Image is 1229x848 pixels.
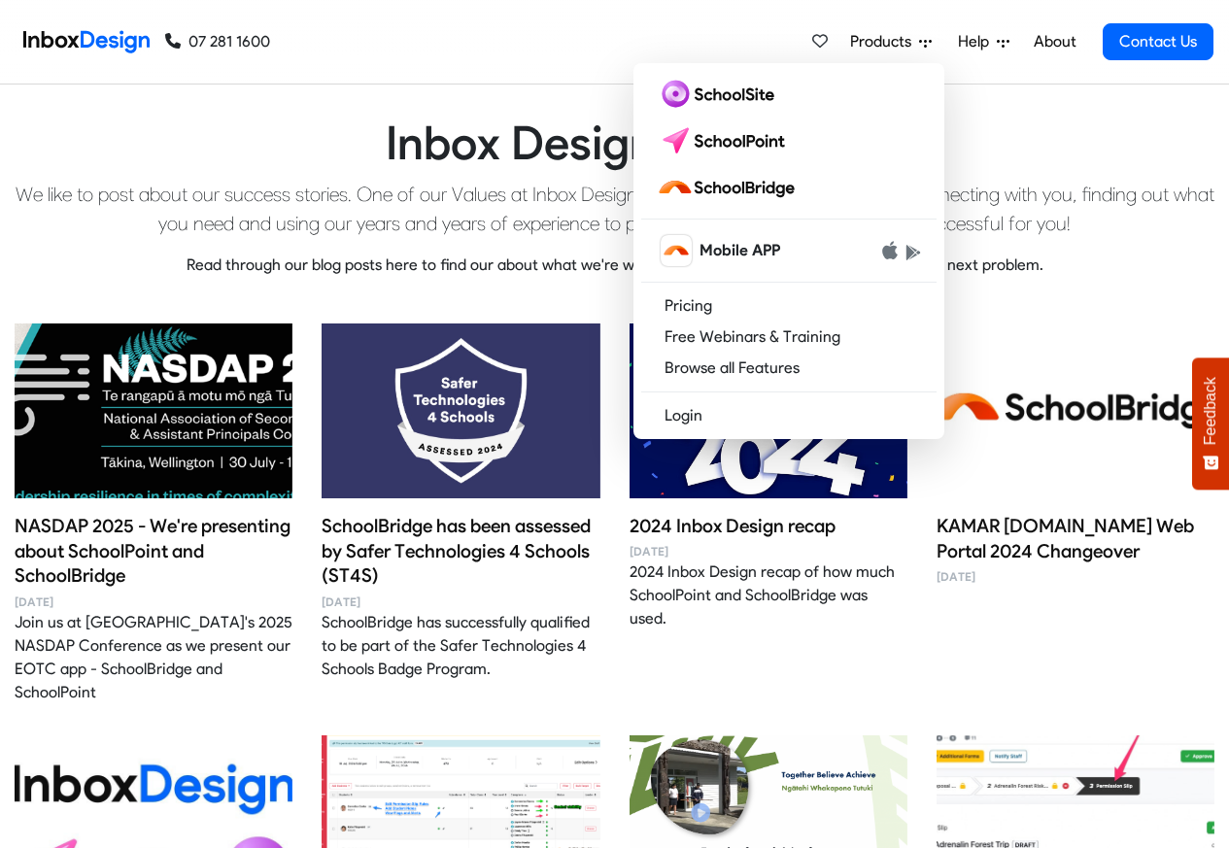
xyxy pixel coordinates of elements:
a: KAMAR school.kiwi Web Portal 2024 Changeover image KAMAR [DOMAIN_NAME] Web Portal 2024 Changeover... [937,323,1214,587]
h4: SchoolBridge has been assessed by Safer Technologies 4 Schools (ST4S) [322,514,599,590]
a: Free Webinars & Training [641,322,937,353]
div: SchoolBridge has successfully qualified to be part of the Safer Technologies 4 Schools Badge Prog... [322,611,599,681]
img: KAMAR school.kiwi Web Portal 2024 Changeover image [937,294,1214,527]
h1: Inbox Design Updates [15,116,1214,172]
a: NASDAP 2025 - We're presenting about SchoolPoint and SchoolBridge image NASDAP 2025 - We're prese... [15,323,292,705]
a: Products [842,22,939,61]
span: Feedback [1202,377,1219,445]
a: Browse all Features [641,353,937,384]
span: Products [850,30,919,53]
div: Join us at [GEOGRAPHIC_DATA]'s 2025 NASDAP Conference as we present our EOTC app - SchoolBridge a... [15,611,292,704]
img: 2024 Inbox Design recap image [630,294,907,527]
time: [DATE] [15,594,292,611]
span: Help [958,30,997,53]
div: 2024 Inbox Design recap of how much SchoolPoint and SchoolBridge was used. [630,560,907,630]
a: Pricing [641,290,937,322]
p: We like to post about our success stories. One of our Values at Inbox Design in SUCCESS - for us ... [15,180,1214,238]
time: [DATE] [937,568,1214,586]
a: schoolbridge icon Mobile APP [641,227,937,274]
img: SchoolBridge has been assessed by Safer Technologies 4 Schools (ST4S) image [322,294,599,527]
time: [DATE] [322,594,599,611]
span: Mobile APP [700,239,780,262]
a: Contact Us [1103,23,1213,60]
p: Read through our blog posts here to find our about what we're worked on and how we can help you w... [15,254,1214,277]
a: 2024 Inbox Design recap image 2024 Inbox Design recap [DATE] 2024 Inbox Design recap of how much ... [630,323,907,631]
a: Help [950,22,1017,61]
a: SchoolBridge has been assessed by Safer Technologies 4 Schools (ST4S) image SchoolBridge has been... [322,323,599,682]
img: schoolbridge logo [657,172,802,203]
button: Feedback - Show survey [1192,357,1229,490]
img: NASDAP 2025 - We're presenting about SchoolPoint and SchoolBridge image [15,294,292,527]
a: 07 281 1600 [165,30,270,53]
img: schoolsite logo [657,79,782,110]
div: Products [633,63,944,439]
h4: 2024 Inbox Design recap [630,514,907,539]
time: [DATE] [630,543,907,560]
a: About [1028,22,1081,61]
a: Login [641,400,937,431]
img: schoolbridge icon [661,235,692,266]
h4: NASDAP 2025 - We're presenting about SchoolPoint and SchoolBridge [15,514,292,590]
img: schoolpoint logo [657,125,794,156]
h4: KAMAR [DOMAIN_NAME] Web Portal 2024 Changeover [937,514,1214,564]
